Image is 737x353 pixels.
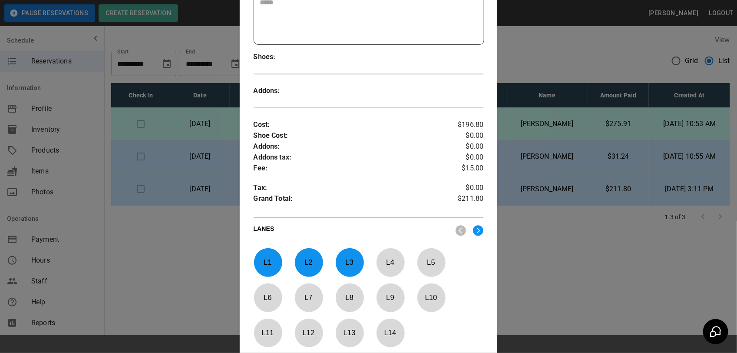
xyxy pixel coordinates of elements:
[254,86,311,97] p: Addons :
[254,163,446,174] p: Fee :
[254,287,282,308] p: L 6
[445,152,483,163] p: $0.00
[335,252,364,273] p: L 3
[445,163,483,174] p: $15.00
[417,252,446,273] p: L 5
[376,287,405,308] p: L 9
[254,120,446,130] p: Cost :
[335,323,364,343] p: L 13
[376,323,405,343] p: L 14
[254,323,282,343] p: L 11
[254,152,446,163] p: Addons tax :
[254,130,446,141] p: Shoe Cost :
[445,120,483,130] p: $196.80
[294,287,323,308] p: L 7
[254,252,282,273] p: L 1
[254,224,449,236] p: LANES
[294,252,323,273] p: L 2
[294,323,323,343] p: L 12
[456,225,466,236] img: nav_left.svg
[376,252,405,273] p: L 4
[417,287,446,308] p: L 10
[445,183,483,193] p: $0.00
[473,225,483,236] img: right.svg
[254,193,446,206] p: Grand Total :
[335,287,364,308] p: L 8
[254,183,446,193] p: Tax :
[445,130,483,141] p: $0.00
[254,52,311,63] p: Shoes :
[254,141,446,152] p: Addons :
[445,193,483,206] p: $211.80
[445,141,483,152] p: $0.00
